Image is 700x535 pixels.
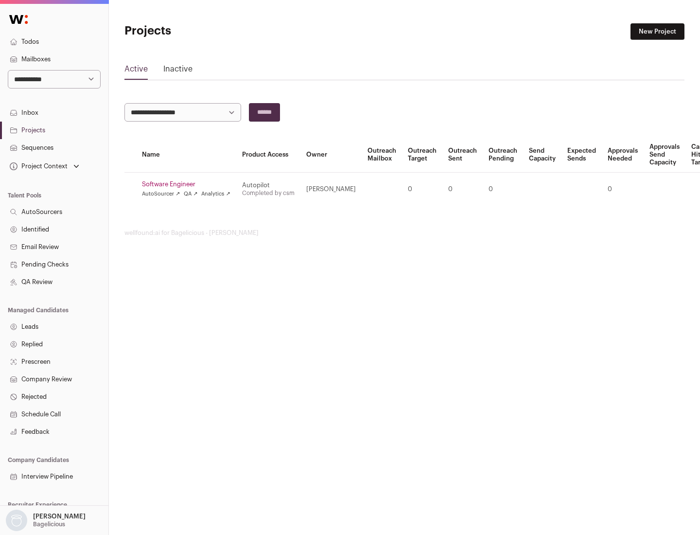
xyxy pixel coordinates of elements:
[6,510,27,531] img: nopic.png
[8,162,68,170] div: Project Context
[402,173,442,206] td: 0
[523,137,561,173] th: Send Capacity
[242,181,295,189] div: Autopilot
[402,137,442,173] th: Outreach Target
[124,63,148,79] a: Active
[201,190,230,198] a: Analytics ↗
[4,510,87,531] button: Open dropdown
[4,10,33,29] img: Wellfound
[242,190,295,196] a: Completed by csm
[442,173,483,206] td: 0
[142,190,180,198] a: AutoSourcer ↗
[124,229,684,237] footer: wellfound:ai for Bagelicious - [PERSON_NAME]
[124,23,311,39] h1: Projects
[300,137,362,173] th: Owner
[602,137,644,173] th: Approvals Needed
[33,513,86,520] p: [PERSON_NAME]
[483,137,523,173] th: Outreach Pending
[442,137,483,173] th: Outreach Sent
[236,137,300,173] th: Product Access
[142,180,230,188] a: Software Engineer
[8,160,81,173] button: Open dropdown
[300,173,362,206] td: [PERSON_NAME]
[483,173,523,206] td: 0
[644,137,685,173] th: Approvals Send Capacity
[136,137,236,173] th: Name
[630,23,684,40] a: New Project
[163,63,192,79] a: Inactive
[184,190,197,198] a: QA ↗
[602,173,644,206] td: 0
[33,520,65,528] p: Bagelicious
[561,137,602,173] th: Expected Sends
[362,137,402,173] th: Outreach Mailbox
